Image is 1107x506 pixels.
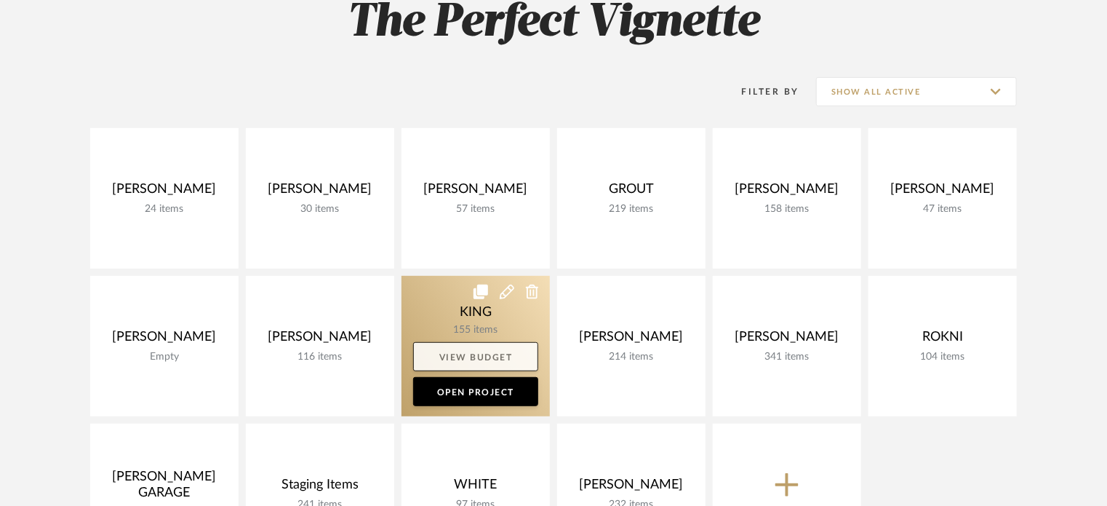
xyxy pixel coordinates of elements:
a: Open Project [413,377,538,406]
div: Filter By [723,84,799,99]
div: 24 items [102,203,227,216]
div: 30 items [257,203,383,216]
div: ROKNI [880,329,1005,351]
div: 104 items [880,351,1005,363]
div: [PERSON_NAME] [724,181,850,203]
div: GROUT [569,181,694,203]
div: 219 items [569,203,694,216]
a: View Budget [413,342,538,371]
div: 116 items [257,351,383,363]
div: 158 items [724,203,850,216]
div: [PERSON_NAME] [413,181,538,203]
div: 341 items [724,351,850,363]
div: [PERSON_NAME] [880,181,1005,203]
div: 47 items [880,203,1005,216]
div: 57 items [413,203,538,216]
div: [PERSON_NAME] [257,181,383,203]
div: [PERSON_NAME] [724,329,850,351]
div: 214 items [569,351,694,363]
div: WHITE [413,477,538,499]
div: [PERSON_NAME] [257,329,383,351]
div: [PERSON_NAME] [102,181,227,203]
div: [PERSON_NAME] [102,329,227,351]
div: Staging Items [257,477,383,499]
div: Empty [102,351,227,363]
div: [PERSON_NAME] [569,477,694,499]
div: [PERSON_NAME] [569,329,694,351]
